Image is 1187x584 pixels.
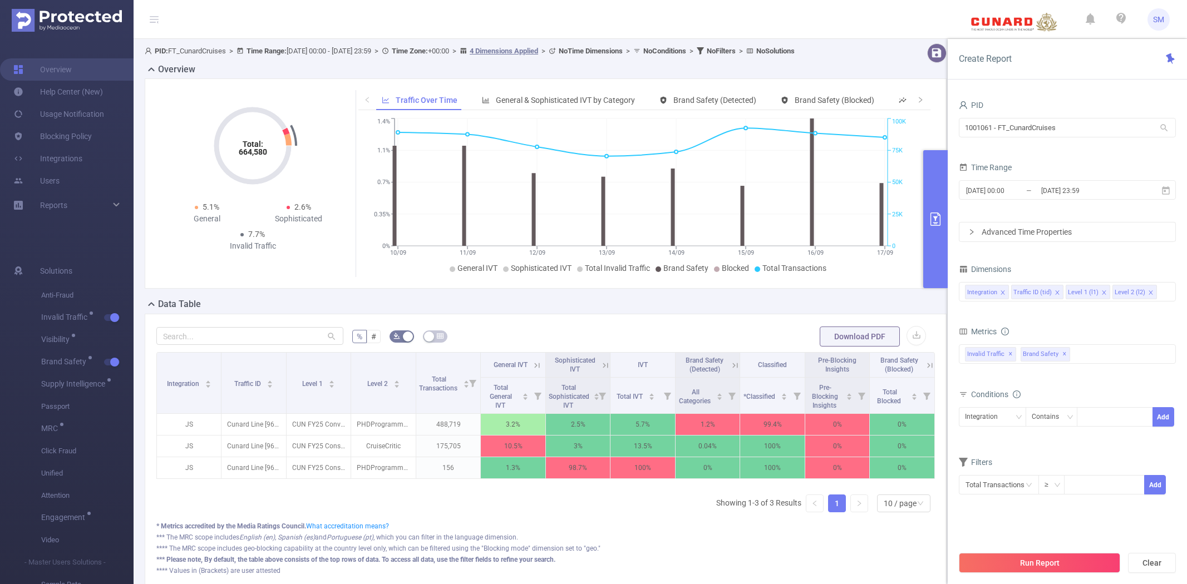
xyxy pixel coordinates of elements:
[490,384,512,409] span: Total General IVT
[1016,414,1022,422] i: icon: down
[158,298,201,311] h2: Data Table
[13,81,103,103] a: Help Center (New)
[846,395,853,399] i: icon: caret-down
[679,388,712,405] span: All Categories
[41,380,109,388] span: Supply Intelligence
[221,457,285,478] p: Cunard Line [9605]
[959,53,1012,64] span: Create Report
[470,47,538,55] u: 4 Dimensions Applied
[203,202,219,211] span: 5.1%
[329,383,335,387] i: icon: caret-down
[854,378,869,413] i: Filter menu
[530,378,545,413] i: Filter menu
[623,47,633,55] span: >
[892,211,903,218] tspan: 25K
[377,147,390,154] tspan: 1.1%
[328,379,335,385] div: Sort
[1112,285,1157,299] li: Level 2 (l2)
[529,249,545,256] tspan: 12/09
[594,378,610,413] i: Filter menu
[522,395,528,399] i: icon: caret-down
[538,47,549,55] span: >
[156,532,935,542] div: *** The MRC scope includes and , which you can filter in the language dimension.
[449,47,460,55] span: >
[643,47,686,55] b: No Conditions
[1128,553,1176,573] button: Clear
[807,249,823,256] tspan: 16/09
[876,249,893,256] tspan: 17/09
[13,103,104,125] a: Usage Notification
[1148,290,1154,296] i: icon: close
[965,347,1016,362] span: Invalid Traffic
[416,435,480,457] p: 175,705
[482,96,490,104] i: icon: bar-chart
[1068,285,1099,300] div: Level 1 (l1)
[41,358,90,365] span: Brand Safety
[593,392,600,398] div: Sort
[1115,285,1145,300] div: Level 2 (l2)
[377,118,390,126] tspan: 1.4%
[13,58,72,81] a: Overview
[959,553,1120,573] button: Run Report
[253,213,344,225] div: Sophisticated
[811,500,818,507] i: icon: left
[676,414,740,435] p: 1.2%
[740,435,804,457] p: 100%
[221,435,285,457] p: Cunard Line [9605]
[463,383,469,387] i: icon: caret-down
[392,47,428,55] b: Time Zone:
[396,96,457,105] span: Traffic Over Time
[327,533,373,541] i: Portuguese (pt)
[306,522,389,530] a: What accreditation means?
[965,183,1055,198] input: Start date
[494,361,528,369] span: General IVT
[13,147,82,170] a: Integrations
[1008,348,1013,361] span: ✕
[1013,285,1052,300] div: Traffic ID (tid)
[676,435,740,457] p: 0.04%
[959,265,1011,274] span: Dimensions
[965,408,1006,426] div: Integration
[965,285,1009,299] li: Integration
[41,313,91,321] span: Invalid Traffic
[1040,183,1130,198] input: End date
[161,213,253,225] div: General
[850,494,868,512] li: Next Page
[267,379,273,382] i: icon: caret-up
[437,333,444,339] i: icon: table
[167,380,201,388] span: Integration
[806,494,824,512] li: Previous Page
[707,47,736,55] b: No Filters
[781,392,787,395] i: icon: caret-up
[377,179,390,186] tspan: 0.7%
[156,543,935,553] div: **** The MRC scope includes geo-blocking capability at the country level only, which can be filte...
[1054,482,1061,489] i: icon: down
[481,435,545,457] p: 10.5%
[805,414,869,435] p: 0%
[12,9,122,32] img: Protected Media
[481,457,545,478] p: 1.3%
[820,326,900,347] button: Download PDF
[416,457,480,478] p: 156
[357,332,362,341] span: %
[812,384,838,409] span: Pre-Blocking Insights
[919,378,934,413] i: Filter menu
[736,47,746,55] span: >
[668,249,684,256] tspan: 14/09
[968,229,975,235] i: icon: right
[676,457,740,478] p: 0%
[598,249,614,256] tspan: 13/09
[829,495,845,512] a: 1
[158,63,195,76] h2: Overview
[393,379,400,385] div: Sort
[959,327,997,336] span: Metrics
[351,435,415,457] p: CruiseCritic
[243,140,263,149] tspan: Total:
[371,332,376,341] span: #
[511,264,572,273] span: Sophisticated IVT
[156,566,935,576] div: **** Values in (Brackets) are user attested
[221,414,285,435] p: Cunard Line [9605]
[912,392,918,395] i: icon: caret-up
[13,170,60,192] a: Users
[912,395,918,399] i: icon: caret-down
